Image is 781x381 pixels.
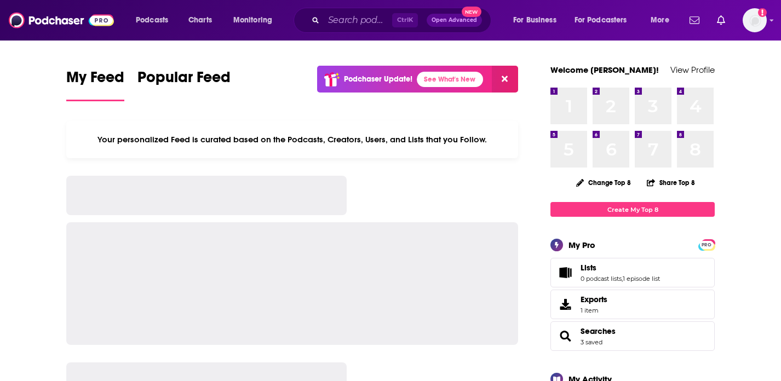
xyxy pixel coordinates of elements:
[700,241,713,249] span: PRO
[581,338,602,346] a: 3 saved
[568,240,595,250] div: My Pro
[66,68,124,101] a: My Feed
[622,275,623,282] span: ,
[743,8,767,32] img: User Profile
[670,65,715,75] a: View Profile
[344,74,412,84] p: Podchaser Update!
[181,11,219,29] a: Charts
[136,13,168,28] span: Podcasts
[570,176,638,189] button: Change Top 8
[324,11,392,29] input: Search podcasts, credits, & more...
[550,290,715,319] a: Exports
[417,72,483,87] a: See What's New
[432,18,477,23] span: Open Advanced
[550,258,715,287] span: Lists
[581,263,660,273] a: Lists
[137,68,231,93] span: Popular Feed
[550,321,715,351] span: Searches
[643,11,683,29] button: open menu
[623,275,660,282] a: 1 episode list
[550,65,659,75] a: Welcome [PERSON_NAME]!
[304,8,502,33] div: Search podcasts, credits, & more...
[567,11,643,29] button: open menu
[685,11,704,30] a: Show notifications dropdown
[188,13,212,28] span: Charts
[506,11,570,29] button: open menu
[66,68,124,93] span: My Feed
[462,7,481,17] span: New
[581,263,596,273] span: Lists
[581,295,607,304] span: Exports
[743,8,767,32] button: Show profile menu
[743,8,767,32] span: Logged in as Ashley_Beenen
[128,11,182,29] button: open menu
[9,10,114,31] img: Podchaser - Follow, Share and Rate Podcasts
[137,68,231,101] a: Popular Feed
[758,8,767,17] svg: Add a profile image
[550,202,715,217] a: Create My Top 8
[575,13,627,28] span: For Podcasters
[392,13,418,27] span: Ctrl K
[581,307,607,314] span: 1 item
[700,240,713,249] a: PRO
[66,121,518,158] div: Your personalized Feed is curated based on the Podcasts, Creators, Users, and Lists that you Follow.
[554,297,576,312] span: Exports
[226,11,286,29] button: open menu
[713,11,730,30] a: Show notifications dropdown
[646,172,696,193] button: Share Top 8
[554,328,576,344] a: Searches
[581,326,616,336] a: Searches
[513,13,556,28] span: For Business
[233,13,272,28] span: Monitoring
[427,14,482,27] button: Open AdvancedNew
[581,275,622,282] a: 0 podcast lists
[554,265,576,280] a: Lists
[651,13,669,28] span: More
